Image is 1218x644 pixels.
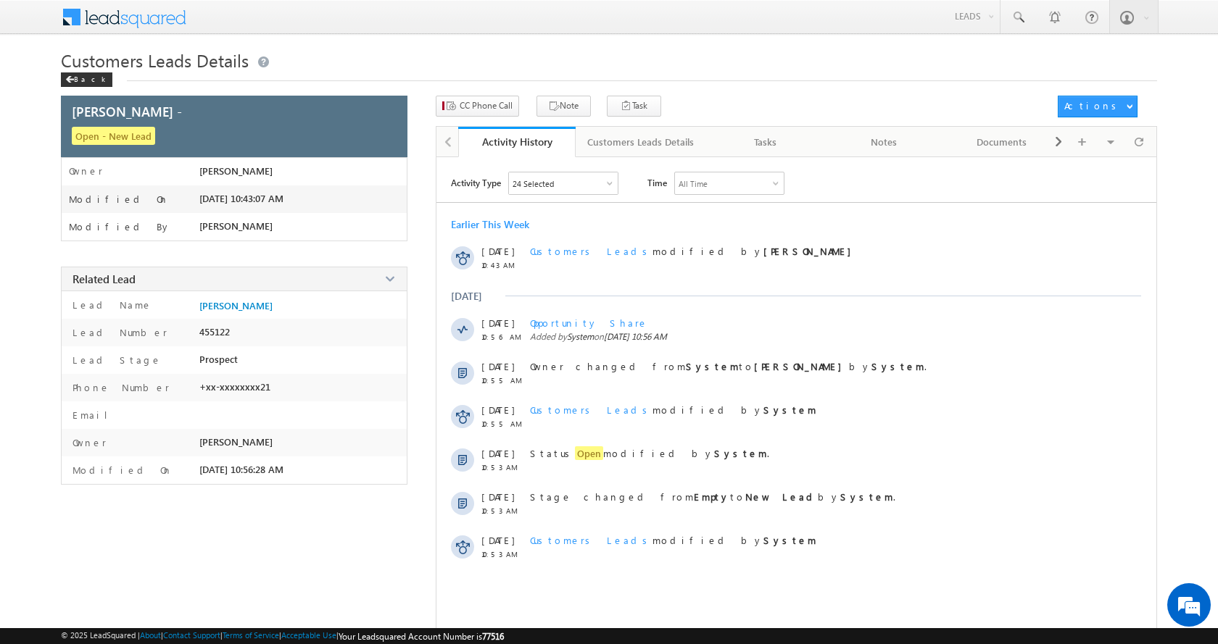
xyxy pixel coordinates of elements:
strong: System [840,490,893,503]
span: [DATE] [481,245,514,257]
span: [DATE] [481,447,514,459]
span: 10:56 AM [481,333,525,341]
label: Owner [69,165,103,177]
span: [DATE] [481,534,514,546]
strong: [PERSON_NAME] [754,360,849,372]
span: modified by [530,245,858,257]
span: [DATE] 10:56 AM [604,331,667,342]
label: Modified On [69,193,169,205]
strong: [PERSON_NAME] [763,245,858,257]
label: Modified On [69,464,173,476]
span: 10:55 AM [481,376,525,385]
span: System [567,331,594,342]
span: Added by on [530,331,1094,342]
div: Activity History [469,135,565,149]
a: Customers Leads Details [576,127,707,157]
div: Tasks [718,133,812,151]
span: 455122 [199,326,230,338]
span: Your Leadsquared Account Number is [339,631,504,642]
a: Contact Support [163,630,220,640]
label: Phone Number [69,381,170,393]
label: Lead Name [69,298,152,311]
a: Acceptable Use [281,630,336,640]
span: 77516 [482,631,504,642]
span: Owner changed from to by . [530,360,927,372]
div: 24 Selected [513,179,554,188]
a: About [140,630,161,640]
span: Time [647,172,667,193]
span: modified by [530,534,816,546]
button: Task [607,96,661,117]
span: Open - New Lead [72,127,155,145]
button: CC Phone Call [436,96,519,117]
a: Terms of Service [223,630,279,640]
strong: Empty [694,490,730,503]
button: Actions [1058,96,1138,117]
span: Activity Type [451,172,501,193]
button: Note [536,96,591,117]
div: Actions [1064,99,1122,112]
span: Customers Leads Details [61,49,249,72]
a: Notes [825,127,943,157]
a: [PERSON_NAME] [199,300,273,311]
div: Back [61,72,112,87]
div: Earlier This Week [451,217,529,231]
span: 10:43 AM [481,261,525,269]
div: Documents [955,133,1048,151]
span: [PERSON_NAME] [199,436,273,448]
strong: System [714,447,767,459]
strong: System [763,534,816,546]
span: [DATE] [481,317,514,329]
span: CC Phone Call [460,99,513,112]
span: 10:53 AM [481,463,525,472]
span: Opportunity Share [530,317,648,329]
div: Customers Leads Details [587,133,694,151]
span: Stage changed from to by . [530,490,895,503]
strong: New Lead [745,490,818,503]
span: Customers Leads [530,403,652,416]
span: Related Lead [72,272,136,286]
span: modified by [530,403,816,416]
span: [PERSON_NAME] [199,165,273,177]
span: [DATE] [481,360,514,372]
span: [DATE] [481,403,514,416]
span: Customers Leads [530,534,652,546]
span: [PERSON_NAME] [199,220,273,232]
span: 10:53 AM [481,550,525,559]
a: Tasks [707,127,825,157]
label: Lead Number [69,326,167,338]
strong: System [763,403,816,416]
label: Email [69,409,119,421]
span: [DATE] [481,490,514,503]
span: Customers Leads [530,245,652,257]
span: Status modified by . [530,446,769,460]
span: [PERSON_NAME] - [72,102,182,120]
span: +xx-xxxxxxxx21 [199,381,270,393]
a: Activity History [458,127,576,157]
strong: System [686,360,739,372]
strong: System [871,360,924,372]
label: Lead Stage [69,354,162,366]
span: 10:55 AM [481,419,525,428]
div: All Time [679,179,708,188]
div: Notes [837,133,930,151]
span: 10:53 AM [481,506,525,515]
a: Documents [943,127,1061,157]
label: Modified By [69,221,171,233]
span: © 2025 LeadSquared | | | | | [61,630,504,642]
span: Open [575,446,603,460]
div: [DATE] [451,289,498,303]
